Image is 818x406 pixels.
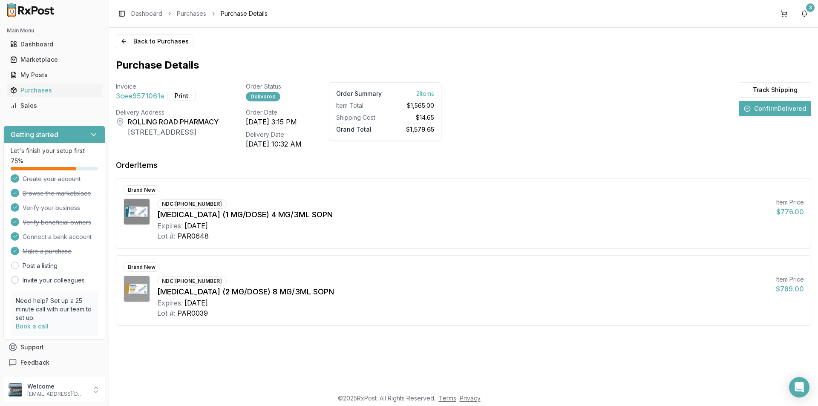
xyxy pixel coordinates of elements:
[124,276,150,302] img: Ozempic (2 MG/DOSE) 8 MG/3ML SOPN
[128,127,219,137] div: [STREET_ADDRESS]
[406,124,434,133] span: $1,579.65
[124,199,150,225] img: Ozempic (1 MG/DOSE) 4 MG/3ML SOPN
[11,157,23,165] span: 75 %
[157,308,176,318] div: Lot #:
[184,221,208,231] div: [DATE]
[7,52,102,67] a: Marketplace
[116,108,219,117] div: Delivery Address
[3,37,105,51] button: Dashboard
[9,383,22,397] img: User avatar
[157,199,227,209] div: NDC: [PHONE_NUMBER]
[131,9,162,18] a: Dashboard
[157,231,176,241] div: Lot #:
[23,175,81,183] span: Create your account
[776,284,804,294] div: $789.00
[116,159,158,171] div: Order Items
[246,117,302,127] div: [DATE] 3:15 PM
[336,113,382,122] div: Shipping Cost
[23,262,58,270] a: Post a listing
[184,298,208,308] div: [DATE]
[157,276,227,286] div: NDC: [PHONE_NUMBER]
[798,7,811,20] button: 3
[7,37,102,52] a: Dashboard
[23,276,85,285] a: Invite your colleagues
[27,391,86,397] p: [EMAIL_ADDRESS][DOMAIN_NAME]
[3,53,105,66] button: Marketplace
[776,198,804,207] div: Item Price
[7,27,102,34] h2: Main Menu
[116,82,219,91] div: Invoice
[246,92,280,101] div: Delivered
[246,130,302,139] div: Delivery Date
[177,308,208,318] div: PAR0039
[10,86,98,95] div: Purchases
[739,82,811,98] button: Track Shipping
[123,262,160,272] div: Brand New
[23,247,72,256] span: Make a purchase
[167,91,196,101] button: Print
[221,9,268,18] span: Purchase Details
[776,207,804,217] div: $776.00
[16,297,93,322] p: Need help? Set up a 25 minute call with our team to set up.
[177,9,206,18] a: Purchases
[123,185,160,195] div: Brand New
[11,130,58,140] h3: Getting started
[157,209,769,221] div: [MEDICAL_DATA] (1 MG/DOSE) 4 MG/3ML SOPN
[439,394,456,402] a: Terms
[460,394,481,402] a: Privacy
[131,9,268,18] nav: breadcrumb
[739,101,811,116] button: ConfirmDelivered
[157,221,183,231] div: Expires:
[3,99,105,112] button: Sales
[3,3,58,17] img: RxPost Logo
[246,108,302,117] div: Order Date
[7,83,102,98] a: Purchases
[806,3,815,12] div: 3
[177,231,209,241] div: PAR0648
[789,377,809,397] div: Open Intercom Messenger
[157,286,769,298] div: [MEDICAL_DATA] (2 MG/DOSE) 8 MG/3ML SOPN
[10,55,98,64] div: Marketplace
[407,101,434,110] span: $1,565.00
[336,124,372,133] span: Grand Total
[116,58,199,72] h1: Purchase Details
[20,358,49,367] span: Feedback
[7,67,102,83] a: My Posts
[3,355,105,370] button: Feedback
[10,71,98,79] div: My Posts
[23,233,92,241] span: Connect a bank account
[3,84,105,97] button: Purchases
[23,189,91,198] span: Browse the marketplace
[23,204,80,212] span: Verify your business
[23,218,91,227] span: Verify beneficial owners
[157,298,183,308] div: Expires:
[416,88,434,97] span: 2 Item s
[16,322,49,330] a: Book a call
[3,340,105,355] button: Support
[7,98,102,113] a: Sales
[128,117,219,127] div: ROLLING ROAD PHARMACY
[3,68,105,82] button: My Posts
[11,147,98,155] p: Let's finish your setup first!
[116,91,164,101] span: 3cee9571061a
[336,101,382,110] div: Item Total
[336,89,382,98] div: Order Summary
[389,113,434,122] div: $14.65
[116,35,193,48] button: Back to Purchases
[10,101,98,110] div: Sales
[246,139,302,149] div: [DATE] 10:32 AM
[246,82,302,91] div: Order Status
[27,382,86,391] p: Welcome
[776,275,804,284] div: Item Price
[10,40,98,49] div: Dashboard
